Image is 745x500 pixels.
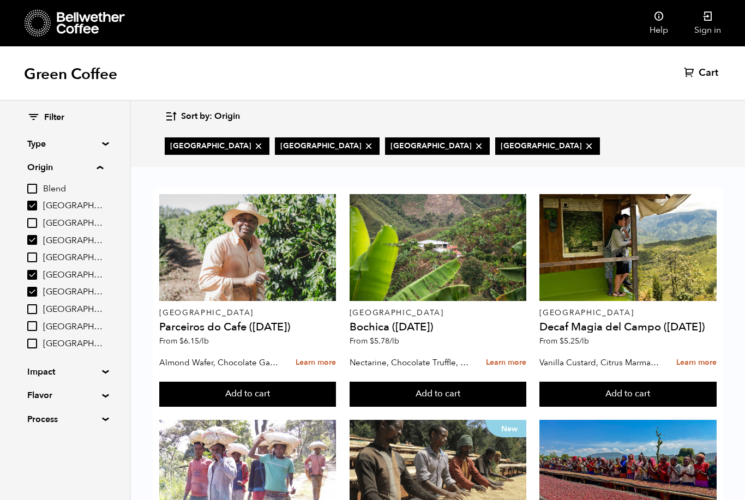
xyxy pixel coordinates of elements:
[27,218,37,228] input: [GEOGRAPHIC_DATA]
[579,336,589,346] span: /lb
[27,321,37,331] input: [GEOGRAPHIC_DATA]
[43,183,103,195] span: Blend
[159,354,279,371] p: Almond Wafer, Chocolate Ganache, Bing Cherry
[27,201,37,210] input: [GEOGRAPHIC_DATA]
[27,184,37,194] input: Blend
[699,67,718,80] span: Cart
[280,141,374,152] span: [GEOGRAPHIC_DATA]
[501,141,594,152] span: [GEOGRAPHIC_DATA]
[370,336,374,346] span: $
[24,64,117,84] h1: Green Coffee
[539,382,716,407] button: Add to cart
[159,309,336,317] p: [GEOGRAPHIC_DATA]
[27,235,37,245] input: [GEOGRAPHIC_DATA]
[486,351,526,375] a: Learn more
[43,218,103,230] span: [GEOGRAPHIC_DATA]
[27,252,37,262] input: [GEOGRAPHIC_DATA]
[179,336,184,346] span: $
[485,420,526,437] p: New
[159,336,209,346] span: From
[560,336,564,346] span: $
[560,336,589,346] bdi: 5.25
[159,382,336,407] button: Add to cart
[43,304,103,316] span: [GEOGRAPHIC_DATA]
[27,304,37,314] input: [GEOGRAPHIC_DATA]
[27,270,37,280] input: [GEOGRAPHIC_DATA]
[539,354,659,371] p: Vanilla Custard, Citrus Marmalade, Caramel
[43,338,103,350] span: [GEOGRAPHIC_DATA]
[389,336,399,346] span: /lb
[676,351,717,375] a: Learn more
[44,112,64,124] span: Filter
[684,67,721,80] a: Cart
[370,336,399,346] bdi: 5.78
[43,269,103,281] span: [GEOGRAPHIC_DATA]
[350,322,526,333] h4: Bochica ([DATE])
[350,382,526,407] button: Add to cart
[350,309,526,317] p: [GEOGRAPHIC_DATA]
[43,200,103,212] span: [GEOGRAPHIC_DATA]
[27,413,103,426] summary: Process
[296,351,336,375] a: Learn more
[43,321,103,333] span: [GEOGRAPHIC_DATA]
[170,141,264,152] span: [GEOGRAPHIC_DATA]
[539,309,716,317] p: [GEOGRAPHIC_DATA]
[43,286,103,298] span: [GEOGRAPHIC_DATA]
[27,365,103,378] summary: Impact
[27,339,37,348] input: [GEOGRAPHIC_DATA]
[539,322,716,333] h4: Decaf Magia del Campo ([DATE])
[539,336,589,346] span: From
[350,354,470,371] p: Nectarine, Chocolate Truffle, Brown Sugar
[165,104,240,129] button: Sort by: Origin
[159,322,336,333] h4: Parceiros do Cafe ([DATE])
[27,287,37,297] input: [GEOGRAPHIC_DATA]
[390,141,484,152] span: [GEOGRAPHIC_DATA]
[43,235,103,247] span: [GEOGRAPHIC_DATA]
[350,336,399,346] span: From
[43,252,103,264] span: [GEOGRAPHIC_DATA]
[27,161,103,174] summary: Origin
[27,389,103,402] summary: Flavor
[199,336,209,346] span: /lb
[27,137,103,150] summary: Type
[181,111,240,123] span: Sort by: Origin
[179,336,209,346] bdi: 6.15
